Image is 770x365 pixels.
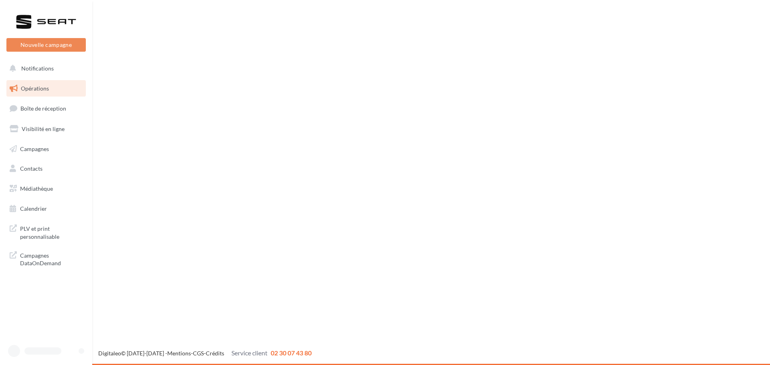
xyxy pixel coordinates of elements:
[206,350,224,357] a: Crédits
[193,350,204,357] a: CGS
[5,141,87,157] a: Campagnes
[98,350,121,357] a: Digitaleo
[5,80,87,97] a: Opérations
[20,250,83,267] span: Campagnes DataOnDemand
[20,185,53,192] span: Médiathèque
[21,85,49,92] span: Opérations
[231,349,267,357] span: Service client
[20,205,47,212] span: Calendrier
[20,165,43,172] span: Contacts
[20,223,83,240] span: PLV et print personnalisable
[5,180,87,197] a: Médiathèque
[271,349,312,357] span: 02 30 07 43 80
[5,247,87,270] a: Campagnes DataOnDemand
[6,38,86,52] button: Nouvelle campagne
[167,350,191,357] a: Mentions
[5,220,87,244] a: PLV et print personnalisable
[20,145,49,152] span: Campagnes
[5,100,87,117] a: Boîte de réception
[98,350,312,357] span: © [DATE]-[DATE] - - -
[5,121,87,137] a: Visibilité en ligne
[21,65,54,72] span: Notifications
[20,105,66,112] span: Boîte de réception
[22,125,65,132] span: Visibilité en ligne
[5,60,84,77] button: Notifications
[5,160,87,177] a: Contacts
[5,200,87,217] a: Calendrier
